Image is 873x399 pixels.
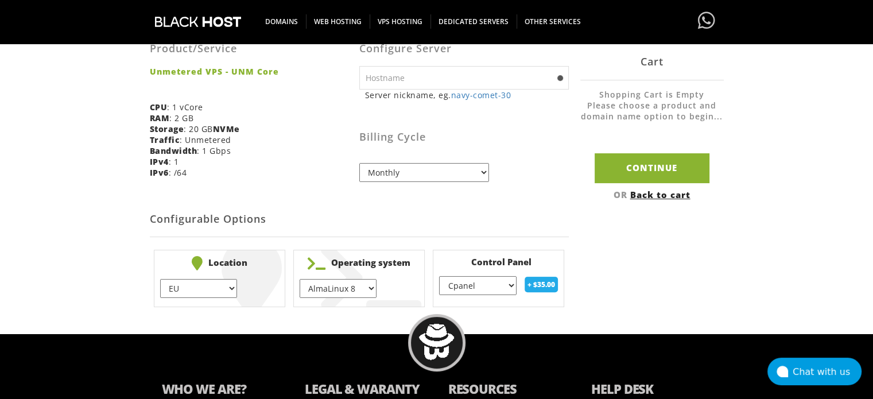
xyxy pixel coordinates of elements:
h3: Configure Server [359,43,569,55]
select: } } } } } } } } } } } } } } } } } } } } } [300,279,377,298]
b: Storage [150,123,184,134]
h3: Product/Service [150,43,351,55]
strong: Unmetered VPS - UNM Core [150,66,351,77]
h3: Billing Cycle [359,131,569,143]
div: + $ [525,277,558,292]
b: IPv4 [150,156,169,167]
div: OR [580,188,724,200]
span: WEB HOSTING [306,14,370,29]
span: VPS HOSTING [370,14,431,29]
div: : 1 vCore : 2 GB : 20 GB : Unmetered : 1 Gbps : 1 : /64 [150,26,359,187]
span: OTHER SERVICES [517,14,589,29]
select: } } } } [439,276,516,295]
b: Operating system [300,256,418,270]
b: CPU [150,102,168,113]
b: Control Panel [439,256,558,268]
input: Hostname [359,66,569,90]
b: Bandwidth [150,145,197,156]
button: Chat with us [767,358,862,385]
small: Server nickname, eg. [365,90,569,100]
select: } } } } } } [160,279,237,298]
span: DOMAINS [257,14,306,29]
b: RAM [150,113,170,123]
div: Chat with us [793,366,862,377]
input: Continue [595,153,709,183]
li: Shopping Cart is Empty Please choose a product and domain name option to begin... [580,89,724,133]
span: DEDICATED SERVERS [430,14,517,29]
b: IPv6 [150,167,169,178]
h2: Configurable Options [150,202,569,237]
a: navy-comet-30 [451,90,511,100]
span: 35.00 [537,280,555,289]
b: Traffic [150,134,180,145]
img: BlackHOST mascont, Blacky. [418,324,455,360]
b: NVMe [213,123,240,134]
div: Cart [580,43,724,80]
b: Location [160,256,279,270]
a: Back to cart [630,188,690,200]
